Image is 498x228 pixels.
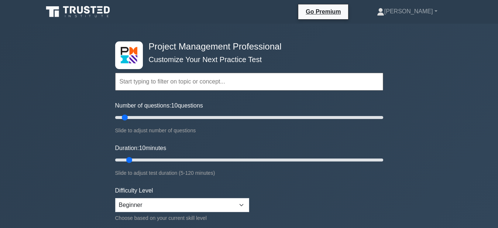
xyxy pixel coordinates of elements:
[115,73,383,91] input: Start typing to filter on topic or concept...
[115,169,383,177] div: Slide to adjust test duration (5-120 minutes)
[115,186,153,195] label: Difficulty Level
[359,4,455,19] a: [PERSON_NAME]
[146,41,347,52] h4: Project Management Professional
[115,144,166,153] label: Duration: minutes
[139,145,145,151] span: 10
[115,101,203,110] label: Number of questions: questions
[301,7,345,16] a: Go Premium
[171,102,178,109] span: 10
[115,126,383,135] div: Slide to adjust number of questions
[115,214,249,222] div: Choose based on your current skill level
